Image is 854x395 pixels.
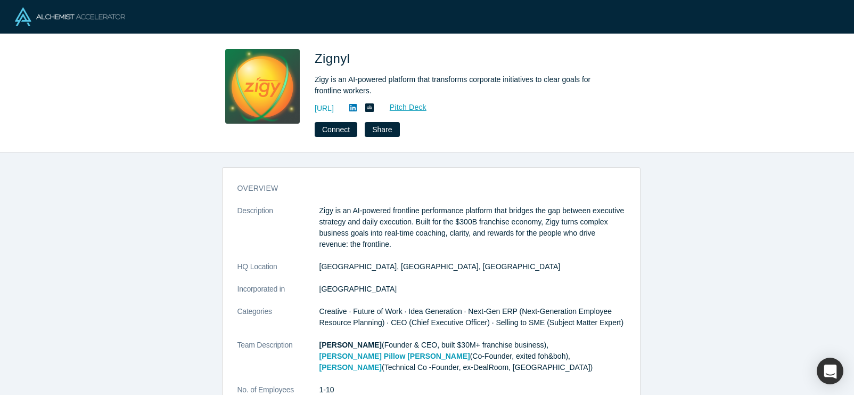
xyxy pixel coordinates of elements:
[315,74,613,96] div: Zigy is an AI-powered platform that transforms corporate initiatives to clear goals for frontline...
[319,261,625,272] dd: [GEOGRAPHIC_DATA], [GEOGRAPHIC_DATA], [GEOGRAPHIC_DATA]
[365,122,399,137] button: Share
[319,340,625,373] p: (Founder & CEO, built $30M+ franchise business), (Co-Founder, exited foh&boh), (Technical Co -Fou...
[319,205,625,250] p: Zigy is an AI-powered frontline performance platform that bridges the gap between executive strat...
[225,49,300,124] img: Zignyl's Logo
[237,205,319,261] dt: Description
[315,103,334,114] a: [URL]
[315,122,357,137] button: Connect
[378,101,427,114] a: Pitch Deck
[319,307,624,327] span: Creative · Future of Work · Idea Generation · Next-Gen ERP (Next-Generation Employee Resource Pla...
[237,306,319,340] dt: Categories
[237,183,610,194] h3: overview
[15,7,125,26] img: Alchemist Logo
[237,340,319,384] dt: Team Description
[319,363,382,372] a: [PERSON_NAME]
[319,284,625,295] dd: [GEOGRAPHIC_DATA]
[315,51,354,66] span: Zignyl
[237,284,319,306] dt: Incorporated in
[237,261,319,284] dt: HQ Location
[319,341,382,349] strong: [PERSON_NAME]
[319,352,470,360] a: [PERSON_NAME] Pillow [PERSON_NAME]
